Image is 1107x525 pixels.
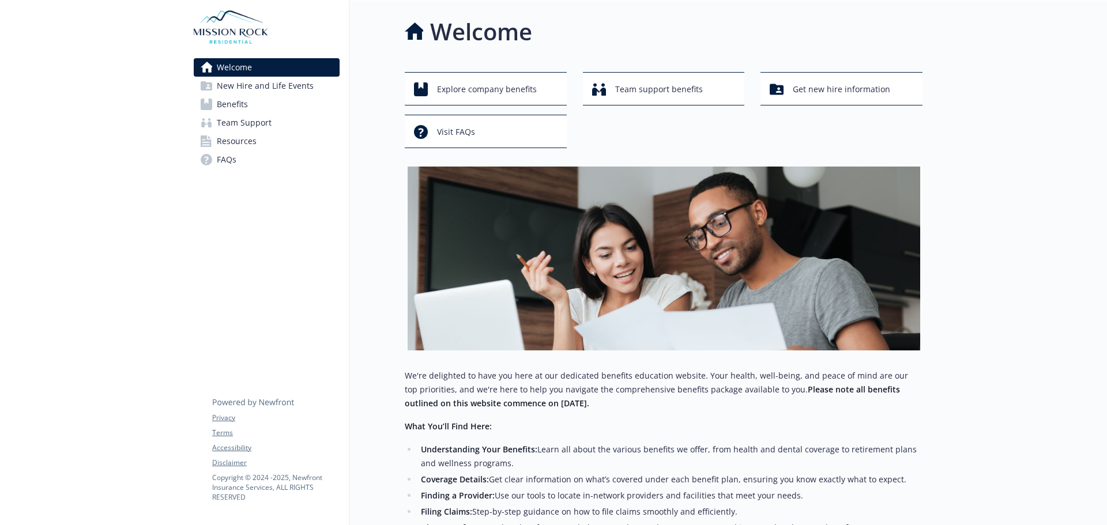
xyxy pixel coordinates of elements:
span: Visit FAQs [437,121,475,143]
strong: Filing Claims: [421,506,472,517]
strong: Finding a Provider: [421,490,495,501]
a: Privacy [212,413,339,423]
button: Explore company benefits [405,72,567,105]
img: overview page banner [408,167,920,350]
button: Visit FAQs [405,115,567,148]
h1: Welcome [430,14,532,49]
a: FAQs [194,150,340,169]
li: Get clear information on what’s covered under each benefit plan, ensuring you know exactly what t... [417,473,922,486]
p: Copyright © 2024 - 2025 , Newfront Insurance Services, ALL RIGHTS RESERVED [212,473,339,502]
a: Terms [212,428,339,438]
a: Benefits [194,95,340,114]
span: Team Support [217,114,272,132]
button: Get new hire information [760,72,922,105]
li: Step-by-step guidance on how to file claims smoothly and efficiently. [417,505,922,519]
li: Use our tools to locate in-network providers and facilities that meet your needs. [417,489,922,503]
a: Welcome [194,58,340,77]
span: Explore company benefits [437,78,537,100]
span: Resources [217,132,257,150]
span: FAQs [217,150,236,169]
a: New Hire and Life Events [194,77,340,95]
strong: Understanding Your Benefits: [421,444,537,455]
strong: Coverage Details: [421,474,489,485]
span: Team support benefits [615,78,703,100]
a: Resources [194,132,340,150]
span: Benefits [217,95,248,114]
li: Learn all about the various benefits we offer, from health and dental coverage to retirement plan... [417,443,922,470]
span: Welcome [217,58,252,77]
strong: What You’ll Find Here: [405,421,492,432]
button: Team support benefits [583,72,745,105]
span: Get new hire information [793,78,890,100]
a: Accessibility [212,443,339,453]
p: We're delighted to have you here at our dedicated benefits education website. Your health, well-b... [405,369,922,410]
a: Disclaimer [212,458,339,468]
span: New Hire and Life Events [217,77,314,95]
a: Team Support [194,114,340,132]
